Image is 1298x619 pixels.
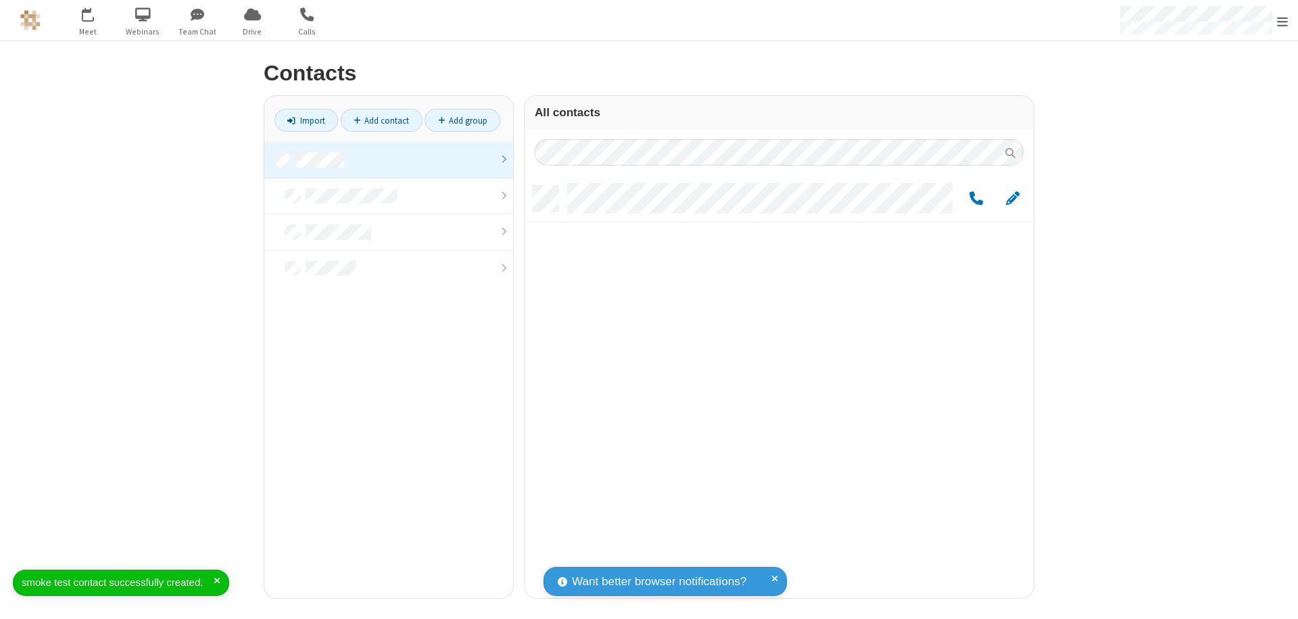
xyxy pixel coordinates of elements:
span: Calls [282,26,333,38]
span: Want better browser notifications? [572,573,746,591]
div: smoke test contact successfully created. [22,575,214,591]
img: QA Selenium DO NOT DELETE OR CHANGE [20,10,41,30]
button: Edit [999,191,1026,207]
button: Call by phone [963,191,989,207]
div: 8 [91,7,100,18]
span: Drive [227,26,278,38]
a: Add group [425,109,500,132]
span: Meet [63,26,114,38]
h2: Contacts [264,61,1034,85]
span: Team Chat [172,26,223,38]
div: grid [525,176,1034,598]
span: Webinars [118,26,168,38]
a: Import [274,109,338,132]
h3: All contacts [535,106,1024,119]
a: Add contact [341,109,423,132]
